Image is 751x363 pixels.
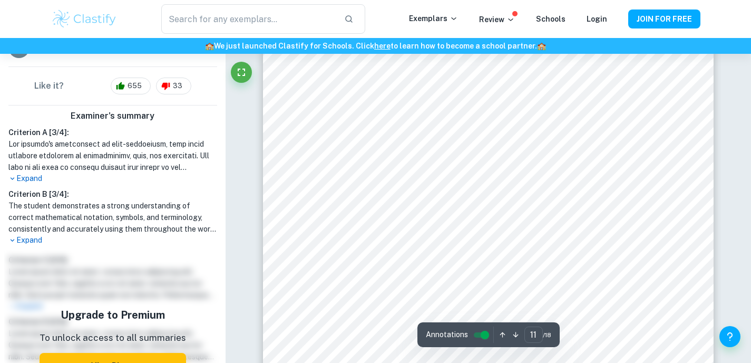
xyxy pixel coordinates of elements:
a: Login [587,15,607,23]
h1: Lor ipsumdo's ametconsect ad elit-seddoeiusm, temp incid utlabore etdolorem al enimadminimv, quis... [8,138,217,173]
div: 655 [111,78,151,94]
h1: The student demonstrates a strong understanding of correct mathematical notation, symbols, and te... [8,200,217,235]
span: / 18 [543,330,551,340]
p: To unlock access to all summaries [40,331,186,345]
p: Expand [8,235,217,246]
h6: We just launched Clastify for Schools. Click to learn how to become a school partner. [2,40,749,52]
button: Fullscreen [231,62,252,83]
h6: Criterion A [ 3 / 4 ]: [8,127,217,138]
a: here [374,42,391,50]
h6: Like it? [34,80,64,92]
span: 33 [167,81,188,91]
button: JOIN FOR FREE [628,9,700,28]
p: Expand [8,173,217,184]
h6: Criterion B [ 3 / 4 ]: [8,188,217,200]
h5: Upgrade to Premium [40,307,186,323]
p: Review [479,14,515,25]
span: 🏫 [537,42,546,50]
p: Exemplars [409,13,458,24]
a: Schools [536,15,565,23]
input: Search for any exemplars... [161,4,335,34]
h6: Examiner's summary [4,110,221,122]
button: Help and Feedback [719,326,740,347]
span: Annotations [426,329,468,340]
div: 33 [156,78,191,94]
img: Clastify logo [51,8,118,30]
span: 655 [122,81,148,91]
span: 🏫 [205,42,214,50]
